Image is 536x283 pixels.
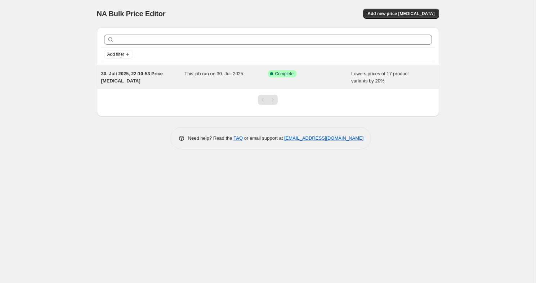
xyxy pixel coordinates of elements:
[104,50,133,59] button: Add filter
[107,51,124,57] span: Add filter
[367,11,434,17] span: Add new price [MEDICAL_DATA]
[101,71,163,84] span: 30. Juli 2025, 22:10:53 Price [MEDICAL_DATA]
[188,135,234,141] span: Need help? Read the
[275,71,294,77] span: Complete
[284,135,363,141] a: [EMAIL_ADDRESS][DOMAIN_NAME]
[97,10,166,18] span: NA Bulk Price Editor
[184,71,245,76] span: This job ran on 30. Juli 2025.
[233,135,243,141] a: FAQ
[243,135,284,141] span: or email support at
[258,95,278,105] nav: Pagination
[363,9,439,19] button: Add new price [MEDICAL_DATA]
[351,71,409,84] span: Lowers prices of 17 product variants by 20%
